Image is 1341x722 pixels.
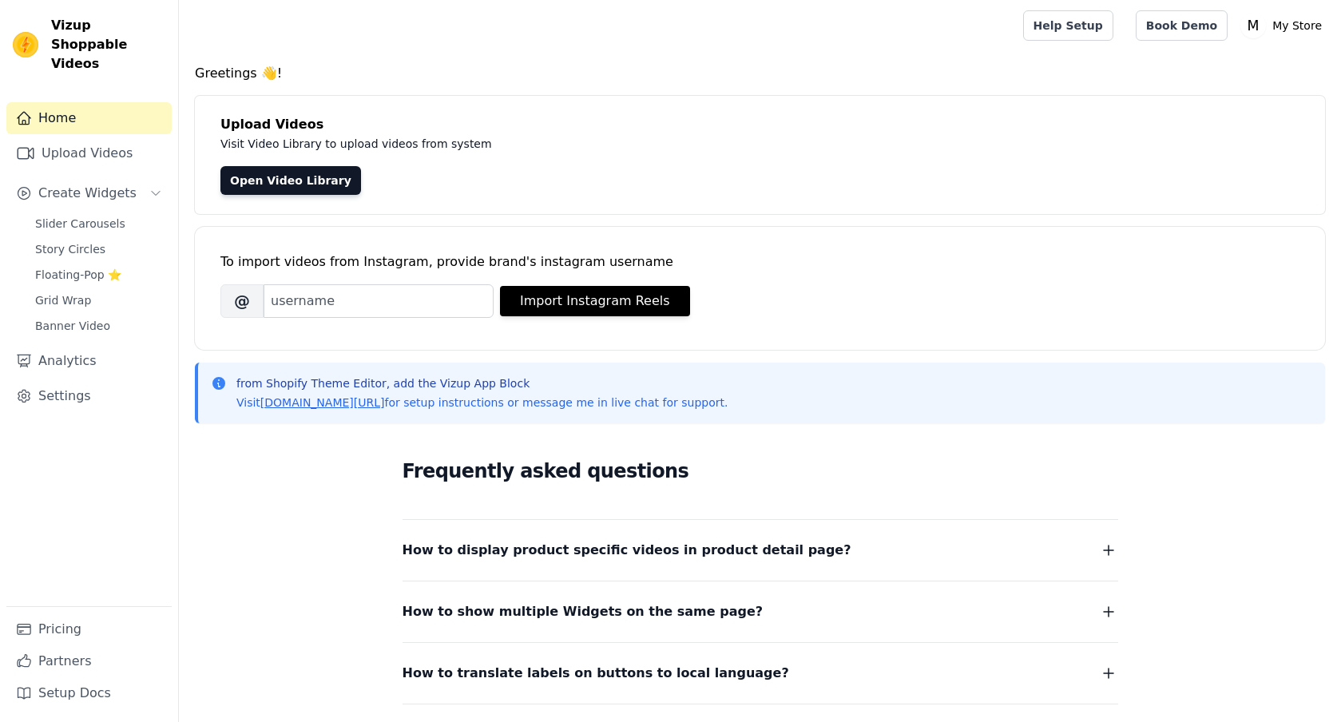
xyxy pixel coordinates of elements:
p: from Shopify Theme Editor, add the Vizup App Block [236,375,728,391]
a: Book Demo [1136,10,1228,41]
a: Pricing [6,613,172,645]
span: How to show multiple Widgets on the same page? [403,601,764,623]
button: How to show multiple Widgets on the same page? [403,601,1118,623]
p: Visit for setup instructions or message me in live chat for support. [236,395,728,411]
button: Import Instagram Reels [500,286,690,316]
h4: Upload Videos [220,115,1299,134]
span: Floating-Pop ⭐ [35,267,121,283]
text: M [1248,18,1260,34]
button: How to translate labels on buttons to local language? [403,662,1118,684]
span: How to display product specific videos in product detail page? [403,539,851,561]
h2: Frequently asked questions [403,455,1118,487]
span: @ [220,284,264,318]
button: Create Widgets [6,177,172,209]
span: Story Circles [35,241,105,257]
a: Help Setup [1023,10,1113,41]
p: Visit Video Library to upload videos from system [220,134,936,153]
p: My Store [1266,11,1328,40]
a: Story Circles [26,238,172,260]
a: Slider Carousels [26,212,172,235]
a: Upload Videos [6,137,172,169]
span: Banner Video [35,318,110,334]
a: Settings [6,380,172,412]
h4: Greetings 👋! [195,64,1325,83]
a: Setup Docs [6,677,172,709]
a: Analytics [6,345,172,377]
button: M My Store [1240,11,1328,40]
input: username [264,284,494,318]
span: Slider Carousels [35,216,125,232]
button: How to display product specific videos in product detail page? [403,539,1118,561]
img: Vizup [13,32,38,58]
a: [DOMAIN_NAME][URL] [260,396,385,409]
span: Vizup Shoppable Videos [51,16,165,73]
span: Grid Wrap [35,292,91,308]
div: To import videos from Instagram, provide brand's instagram username [220,252,1299,272]
a: Banner Video [26,315,172,337]
a: Grid Wrap [26,289,172,311]
span: Create Widgets [38,184,137,203]
a: Floating-Pop ⭐ [26,264,172,286]
span: How to translate labels on buttons to local language? [403,662,789,684]
a: Partners [6,645,172,677]
a: Open Video Library [220,166,361,195]
a: Home [6,102,172,134]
